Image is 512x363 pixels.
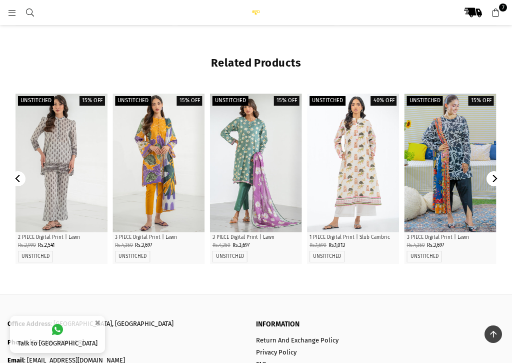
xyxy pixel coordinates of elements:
[216,253,244,260] label: UNSTITCHED
[135,242,152,248] span: Rs.3,697
[177,96,202,106] label: 15% off
[210,94,302,232] a: Daisies 3 piece
[256,320,489,329] p: INFORMATION
[115,96,151,106] label: UNSTITCHED
[427,242,444,248] span: Rs.3,697
[486,4,504,22] a: 7
[79,96,105,106] label: 15% off
[232,242,249,248] span: Rs.3,697
[10,171,25,186] button: Previous
[407,242,425,248] span: Rs.4,350
[410,253,438,260] label: UNSTITCHED
[21,253,49,260] label: UNSTITCHED
[115,234,202,241] p: 3 PIECE Digital Print | Lawn
[7,338,27,346] b: Phone
[7,338,241,347] p: : [PHONE_NUMBER]
[18,242,36,248] span: Rs.2,990
[468,96,494,106] label: 15% off
[407,96,443,106] label: Unstitched
[212,234,299,241] p: 3 PIECE Digital Print | Lawn
[256,348,296,356] a: Privacy Policy
[313,253,341,260] label: UNSTITCHED
[15,94,107,232] a: Conifer 2 piece
[307,94,399,232] a: Dareecha 1 piece
[309,234,396,241] p: 1 PIECE Digital Print | Slub Cambric
[212,242,230,248] span: Rs.4,350
[309,96,345,106] label: Unstitched
[3,9,21,16] a: Menu
[21,9,39,16] a: Search
[118,253,146,260] label: UNSTITCHED
[499,4,507,12] span: 7
[7,320,50,327] b: Office Address
[404,94,496,232] a: Abstract 3 Piece
[115,242,133,248] span: Rs.4,350
[256,336,338,344] a: Return And Exchange Policy
[212,96,248,106] label: UNSTITCHED
[274,96,299,106] label: 15% off
[328,242,345,248] span: Rs.1,013
[486,171,501,186] button: Next
[18,234,105,241] p: 2 PIECE Digital Print | Lawn
[407,234,494,241] p: 3 PIECE Digital Print | Lawn
[371,96,397,106] label: 40% off
[309,242,326,248] span: Rs.1,690
[10,316,105,353] a: Talk to [GEOGRAPHIC_DATA]
[246,10,266,15] img: Ego
[38,242,54,248] span: Rs.2,541
[7,320,241,328] p: : [GEOGRAPHIC_DATA], [GEOGRAPHIC_DATA]
[91,314,103,331] button: ×
[15,56,497,71] h2: Related Products
[112,94,204,232] a: Daffodils 3 piece
[18,96,54,106] label: UNSTITCHED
